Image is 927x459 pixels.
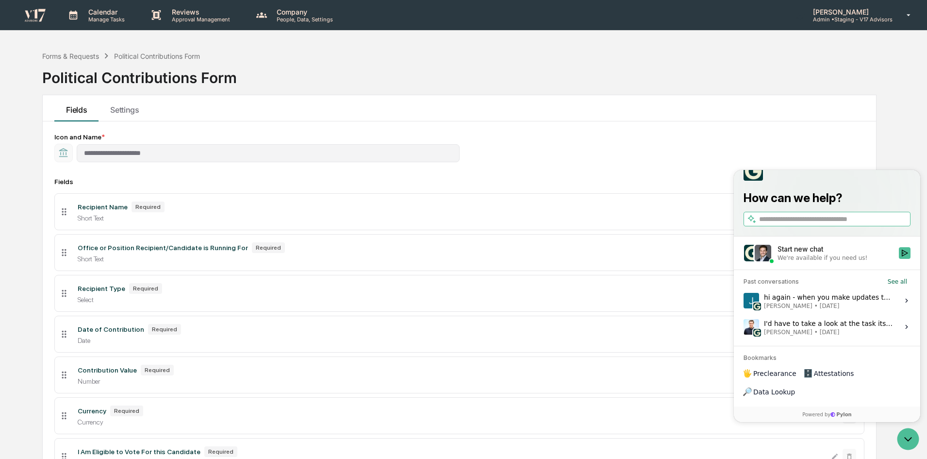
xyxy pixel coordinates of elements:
p: Company [269,8,338,16]
div: Past conversations [10,108,65,116]
div: Start new chat [44,74,159,84]
span: Data Lookup [19,217,61,227]
p: Approval Management [164,16,235,23]
div: Number [78,377,824,385]
div: Office or Position Recipient/Candidate is Running For [78,244,248,252]
div: Required [129,283,162,294]
div: Recipient Name [78,203,128,211]
img: 1746055101610-c473b297-6a78-478c-a979-82029cc54cd1 [19,159,27,167]
p: Admin • Staging - V17 Advisors [805,16,893,23]
p: Manage Tasks [81,16,130,23]
p: How can we help? [10,20,177,36]
div: Fields [54,178,864,186]
span: • [81,132,84,140]
div: Icon and Name [54,133,864,141]
span: [PERSON_NAME] [30,132,79,140]
button: See all [150,106,177,118]
div: Contribution Value [78,366,137,374]
div: Forms & Requests [42,52,99,60]
div: Required [110,406,143,416]
div: Required [204,446,237,457]
a: 🗄️Attestations [66,195,124,212]
button: Settings [99,95,150,121]
a: 🔎Data Lookup [6,213,65,231]
div: Currency [78,407,106,415]
span: [DATE] [86,158,106,166]
a: Powered byPylon [68,240,117,248]
div: Political Contributions Form [114,52,200,60]
div: Short Text [78,255,824,263]
a: 🖐️Preclearance [6,195,66,212]
img: 1746055101610-c473b297-6a78-478c-a979-82029cc54cd1 [10,74,27,92]
div: Political Contributions Form [42,61,237,86]
div: I Am Eligible to Vote For this Candidate [78,448,200,456]
span: Pylon [97,241,117,248]
button: Start new chat [165,77,177,89]
div: Date of Contribution [78,325,144,333]
div: 🔎 [10,218,17,226]
iframe: Customer support window [734,170,920,422]
p: People, Data, Settings [269,16,338,23]
span: [PERSON_NAME] [30,158,79,166]
div: 🗄️ [70,200,78,207]
div: Currency [78,418,824,426]
img: 1746055101610-c473b297-6a78-478c-a979-82029cc54cd1 [19,133,27,140]
iframe: Open customer support [896,427,922,453]
img: logo [23,8,47,22]
div: Date [78,337,824,344]
p: Reviews [164,8,235,16]
div: 🖐️ [10,200,17,207]
div: Required [132,202,165,212]
span: Attestations [80,199,120,208]
span: Preclearance [19,199,63,208]
div: Short Text [78,214,824,222]
button: Fields [54,95,99,121]
img: 1751574470498-79e402a7-3db9-40a0-906f-966fe37d0ed6 [20,74,38,92]
img: Jack Rasmussen [10,149,25,165]
img: Jessica Watanapun [10,123,25,138]
div: Recipient Type [78,285,125,292]
div: Required [148,324,181,335]
div: We're available if you need us! [44,84,133,92]
span: [DATE] [86,132,106,140]
div: Select [78,296,824,304]
p: [PERSON_NAME] [805,8,893,16]
div: Required [252,242,285,253]
p: Calendar [81,8,130,16]
div: Required [141,365,174,375]
span: • [81,158,84,166]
